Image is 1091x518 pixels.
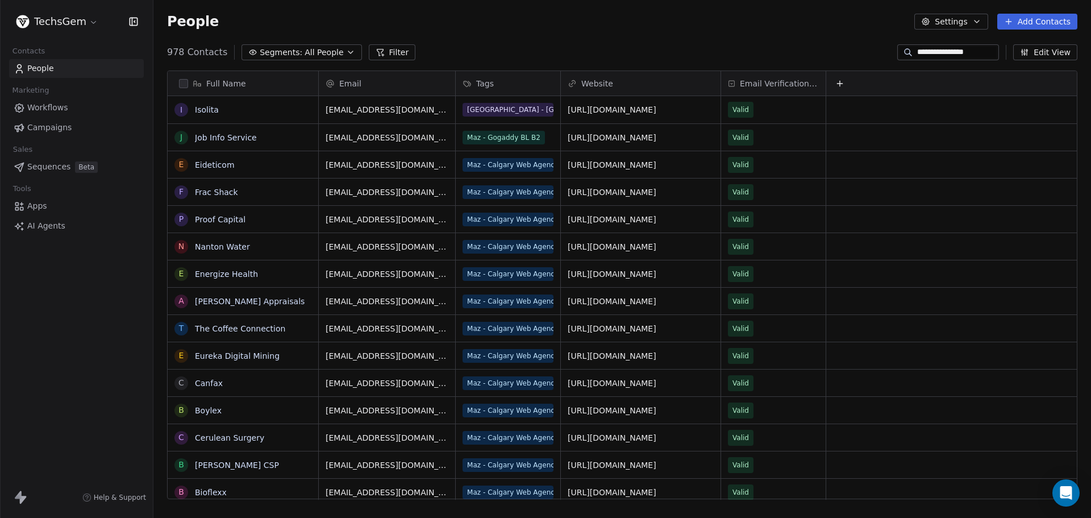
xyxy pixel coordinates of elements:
span: Maz - Calgary Web Agency BL [463,213,553,226]
span: Valid [732,132,749,143]
a: Proof Capital [195,215,245,224]
a: [URL][DOMAIN_NAME] [568,351,656,360]
div: Email Verification Status [721,71,826,96]
div: F [179,186,184,198]
a: Apps [9,197,144,216]
span: Maz - Calgary Web Agency BL [463,185,553,199]
span: Email Verification Status [740,78,819,89]
a: [URL][DOMAIN_NAME] [568,160,656,169]
span: TechsGem [34,14,86,29]
a: Isolita [195,105,219,114]
span: Help & Support [94,493,146,502]
span: Contacts [7,43,50,60]
span: [EMAIL_ADDRESS][DOMAIN_NAME] [326,378,448,389]
div: C [178,377,184,389]
a: [PERSON_NAME] CSP [195,461,279,470]
span: Beta [75,161,98,173]
a: Nanton Water [195,242,250,251]
a: Job Info Service [195,133,257,142]
span: [EMAIL_ADDRESS][DOMAIN_NAME] [326,323,448,334]
div: Open Intercom Messenger [1052,479,1080,507]
button: Add Contacts [997,14,1077,30]
span: [EMAIL_ADDRESS][DOMAIN_NAME] [326,241,448,252]
span: Workflows [27,102,68,114]
span: Valid [732,268,749,280]
span: [EMAIL_ADDRESS][DOMAIN_NAME] [326,104,448,115]
div: A [178,295,184,307]
span: [EMAIL_ADDRESS][DOMAIN_NAME] [326,268,448,280]
span: Valid [732,159,749,171]
span: Valid [732,487,749,498]
span: [EMAIL_ADDRESS][DOMAIN_NAME] [326,132,448,143]
a: [URL][DOMAIN_NAME] [568,379,656,388]
a: Boylex [195,406,222,415]
span: Tags [476,78,494,89]
a: [URL][DOMAIN_NAME] [568,406,656,415]
a: [URL][DOMAIN_NAME] [568,297,656,306]
span: Apps [27,200,47,212]
a: Eideticom [195,160,235,169]
div: B [178,486,184,498]
div: grid [319,96,1078,500]
span: Valid [732,405,749,416]
a: Bioflexx [195,488,227,497]
div: grid [168,96,319,500]
span: Maz - Gogaddy BL B2 [463,131,545,144]
span: [EMAIL_ADDRESS][DOMAIN_NAME] [326,159,448,171]
span: [EMAIL_ADDRESS][DOMAIN_NAME] [326,432,448,444]
a: Frac Shack [195,188,238,197]
span: Segments: [260,47,302,59]
span: Maz - Calgary Web Agency BL [463,158,553,172]
a: Help & Support [82,493,146,502]
span: Maz - Calgary Web Agency BL [463,486,553,499]
button: Filter [369,44,416,60]
span: All People [305,47,343,59]
a: Cerulean Surgery [195,433,264,442]
div: E [179,268,184,280]
a: The Coffee Connection [195,324,285,333]
span: [EMAIL_ADDRESS][DOMAIN_NAME] [326,296,448,307]
div: N [178,241,184,252]
span: People [167,13,219,30]
img: Untitled%20design.png [16,15,30,28]
span: Maz - Calgary Web Agency BL [463,295,553,308]
span: Valid [732,350,749,362]
span: [EMAIL_ADDRESS][DOMAIN_NAME] [326,350,448,362]
span: Marketing [7,82,54,99]
div: Tags [456,71,560,96]
span: [EMAIL_ADDRESS][DOMAIN_NAME] [326,214,448,225]
div: E [179,350,184,362]
button: TechsGem [14,12,101,31]
a: [URL][DOMAIN_NAME] [568,133,656,142]
div: Full Name [168,71,318,96]
span: Maz - Calgary Web Agency BL [463,376,553,390]
a: Campaigns [9,118,144,137]
a: People [9,59,144,78]
span: AI Agents [27,220,65,232]
span: Maz - Calgary Web Agency BL [463,431,553,445]
span: Maz - Calgary Web Agency BL [463,349,553,363]
a: [URL][DOMAIN_NAME] [568,324,656,333]
div: J [180,131,182,143]
span: Email [339,78,361,89]
a: [URL][DOMAIN_NAME] [568,188,656,197]
span: Maz - Calgary Web Agency BL [463,267,553,281]
span: Valid [732,214,749,225]
a: [URL][DOMAIN_NAME] [568,488,656,497]
span: Full Name [206,78,246,89]
a: [URL][DOMAIN_NAME] [568,242,656,251]
div: Website [561,71,721,96]
span: Valid [732,296,749,307]
span: Valid [732,459,749,471]
a: Energize Health [195,270,258,279]
button: Edit View [1013,44,1077,60]
a: AI Agents [9,217,144,235]
span: Maz - Calgary Web Agency BL [463,322,553,335]
span: 978 Contacts [167,45,227,59]
a: [URL][DOMAIN_NAME] [568,105,656,114]
div: E [179,159,184,171]
a: [URL][DOMAIN_NAME] [568,270,656,279]
div: T [179,322,184,334]
span: Campaigns [27,122,72,134]
span: [EMAIL_ADDRESS][DOMAIN_NAME] [326,187,448,198]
